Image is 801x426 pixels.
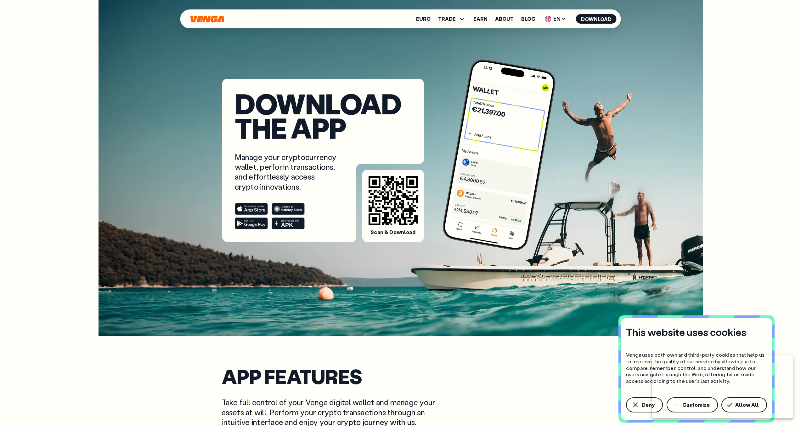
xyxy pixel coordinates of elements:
span: TRADE [438,16,456,21]
p: Venga uses both own and third-party cookies that help us to improve the quality of our service by... [626,352,767,384]
h2: APP features [222,368,579,385]
a: About [495,16,514,21]
a: Earn [473,16,488,21]
svg: Home [190,15,225,23]
span: Scan & Download [370,229,415,236]
button: Download [576,14,617,24]
p: Manage your cryptocurrency wallet, perform transactions, and effortlessly access crypto innovations. [235,152,338,192]
h1: Download the app [235,91,411,140]
a: Blog [521,16,535,21]
img: flag-uk [545,16,551,22]
span: Deny [642,402,655,407]
h4: This website uses cookies [626,325,746,339]
a: Euro [416,16,431,21]
span: EN [543,14,568,24]
button: Deny [626,397,663,412]
img: phone [441,57,558,252]
span: TRADE [438,15,466,23]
